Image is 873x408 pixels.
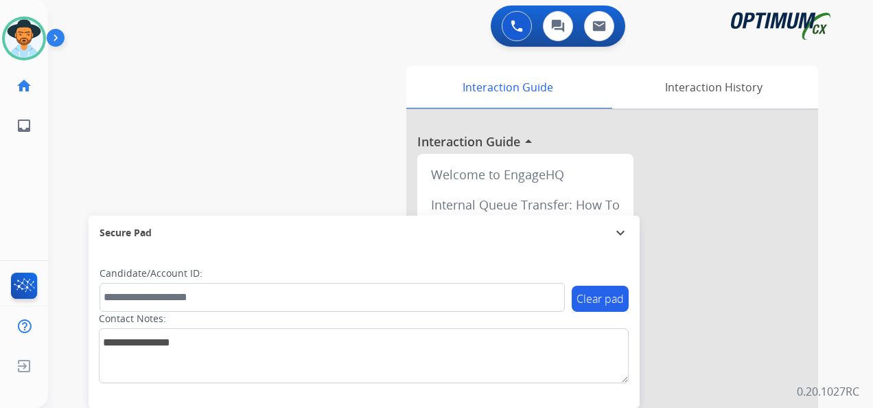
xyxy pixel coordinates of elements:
mat-icon: expand_more [612,225,629,241]
div: Interaction Guide [406,66,609,109]
button: Clear pad [572,286,629,312]
div: Interaction History [609,66,818,109]
mat-icon: home [16,78,32,94]
img: avatar [5,19,43,58]
label: Candidate/Account ID: [100,267,202,280]
div: Internal Queue Transfer: How To [423,190,628,220]
p: 0.20.1027RC [797,383,859,400]
span: Secure Pad [100,226,152,240]
label: Contact Notes: [99,312,166,326]
div: Welcome to EngageHQ [423,159,628,190]
mat-icon: inbox [16,117,32,134]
